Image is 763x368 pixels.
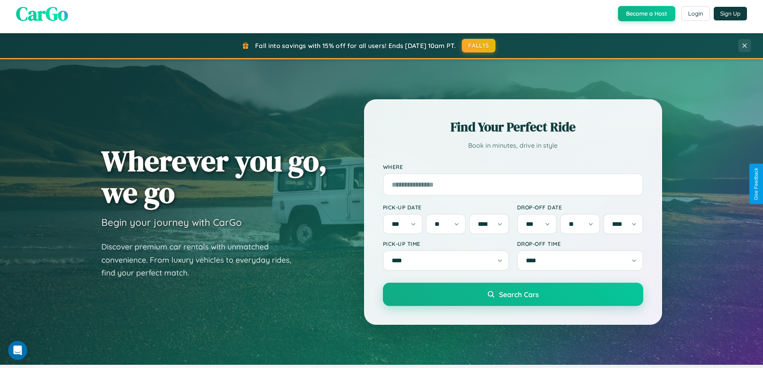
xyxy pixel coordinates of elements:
span: Fall into savings with 15% off for all users! Ends [DATE] 10am PT. [255,42,456,50]
button: Login [681,6,710,21]
label: Drop-off Time [517,240,643,247]
h1: Wherever you go, we go [101,145,327,208]
p: Book in minutes, drive in style [383,140,643,151]
h3: Begin your journey with CarGo [101,216,242,228]
button: Sign Up [714,7,747,20]
button: Become a Host [618,6,675,21]
h2: Find Your Perfect Ride [383,118,643,136]
label: Drop-off Date [517,204,643,211]
button: FALL15 [462,39,495,52]
iframe: Intercom live chat [8,341,27,360]
label: Pick-up Time [383,240,509,247]
div: Give Feedback [753,168,759,200]
label: Where [383,163,643,170]
span: Search Cars [499,290,539,299]
p: Discover premium car rentals with unmatched convenience. From luxury vehicles to everyday rides, ... [101,240,302,280]
button: Search Cars [383,283,643,306]
span: CarGo [16,0,68,27]
label: Pick-up Date [383,204,509,211]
